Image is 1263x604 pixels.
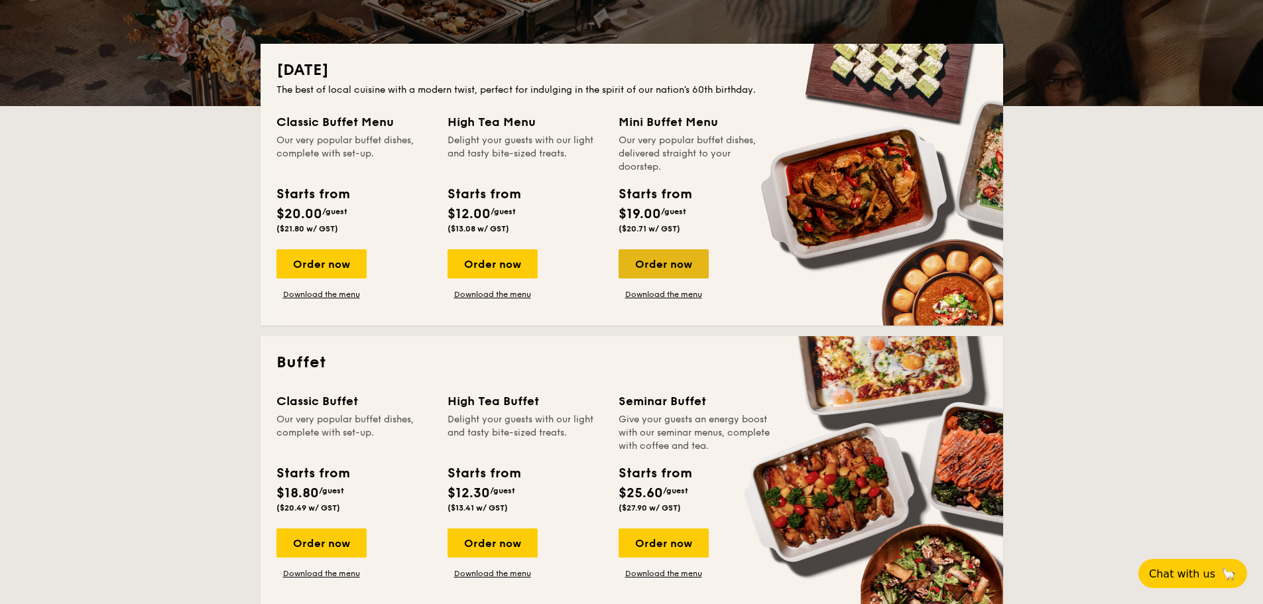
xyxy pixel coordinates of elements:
span: $19.00 [619,206,661,222]
div: Starts from [448,184,520,204]
div: Our very popular buffet dishes, delivered straight to your doorstep. [619,134,774,174]
a: Download the menu [276,289,367,300]
div: Starts from [619,463,691,483]
div: High Tea Buffet [448,392,603,410]
span: $18.80 [276,485,319,501]
span: ($27.90 w/ GST) [619,503,681,513]
div: Starts from [448,463,520,483]
span: ($20.49 w/ GST) [276,503,340,513]
div: Order now [276,528,367,558]
span: 🦙 [1221,566,1236,581]
span: /guest [319,486,344,495]
div: Starts from [619,184,691,204]
a: Download the menu [448,289,538,300]
span: ($13.41 w/ GST) [448,503,508,513]
a: Download the menu [276,568,367,579]
div: Order now [448,528,538,558]
div: Our very popular buffet dishes, complete with set-up. [276,134,432,174]
div: Our very popular buffet dishes, complete with set-up. [276,413,432,453]
div: Starts from [276,463,349,483]
a: Download the menu [619,568,709,579]
span: $12.00 [448,206,491,222]
span: /guest [661,207,686,216]
div: Order now [276,249,367,278]
span: ($20.71 w/ GST) [619,224,680,233]
div: Order now [619,249,709,278]
div: The best of local cuisine with a modern twist, perfect for indulging in the spirit of our nation’... [276,84,987,97]
span: /guest [490,486,515,495]
a: Download the menu [448,568,538,579]
span: ($21.80 w/ GST) [276,224,338,233]
div: Delight your guests with our light and tasty bite-sized treats. [448,134,603,174]
span: Chat with us [1149,568,1215,580]
span: $25.60 [619,485,663,501]
span: $12.30 [448,485,490,501]
span: /guest [663,486,688,495]
h2: [DATE] [276,60,987,81]
span: /guest [322,207,347,216]
div: High Tea Menu [448,113,603,131]
div: Seminar Buffet [619,392,774,410]
div: Delight your guests with our light and tasty bite-sized treats. [448,413,603,453]
a: Download the menu [619,289,709,300]
span: ($13.08 w/ GST) [448,224,509,233]
button: Chat with us🦙 [1138,559,1247,588]
div: Order now [448,249,538,278]
div: Starts from [276,184,349,204]
div: Classic Buffet [276,392,432,410]
div: Mini Buffet Menu [619,113,774,131]
span: /guest [491,207,516,216]
div: Give your guests an energy boost with our seminar menus, complete with coffee and tea. [619,413,774,453]
span: $20.00 [276,206,322,222]
h2: Buffet [276,352,987,373]
div: Order now [619,528,709,558]
div: Classic Buffet Menu [276,113,432,131]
